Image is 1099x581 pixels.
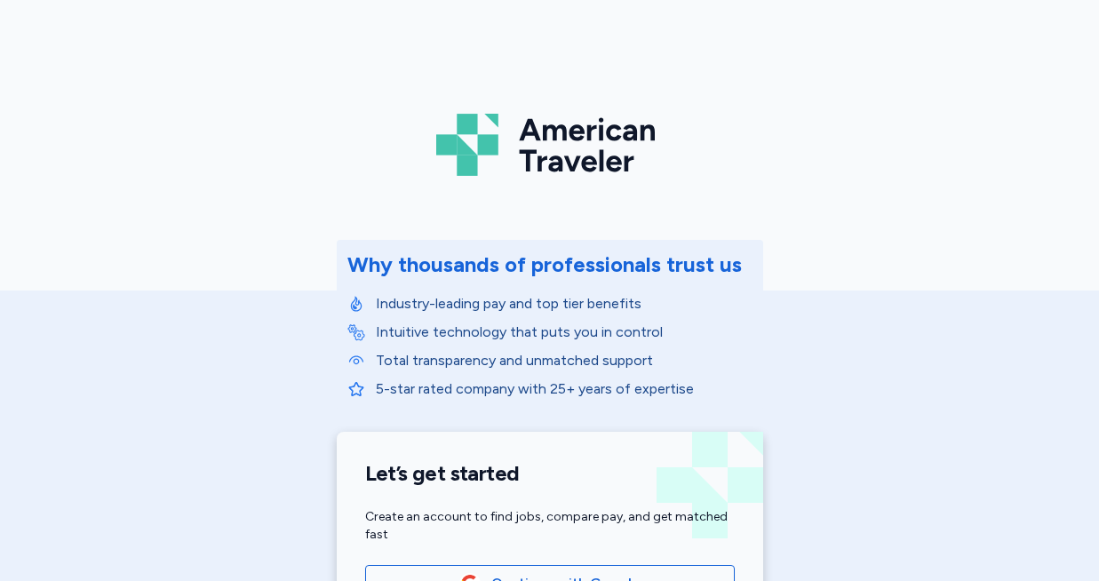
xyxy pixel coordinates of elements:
p: Total transparency and unmatched support [376,350,753,371]
div: Why thousands of professionals trust us [347,251,742,279]
p: Industry-leading pay and top tier benefits [376,293,753,314]
img: Logo [436,107,664,183]
p: Intuitive technology that puts you in control [376,322,753,343]
p: 5-star rated company with 25+ years of expertise [376,378,753,400]
h1: Let’s get started [365,460,735,487]
div: Create an account to find jobs, compare pay, and get matched fast [365,508,735,544]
